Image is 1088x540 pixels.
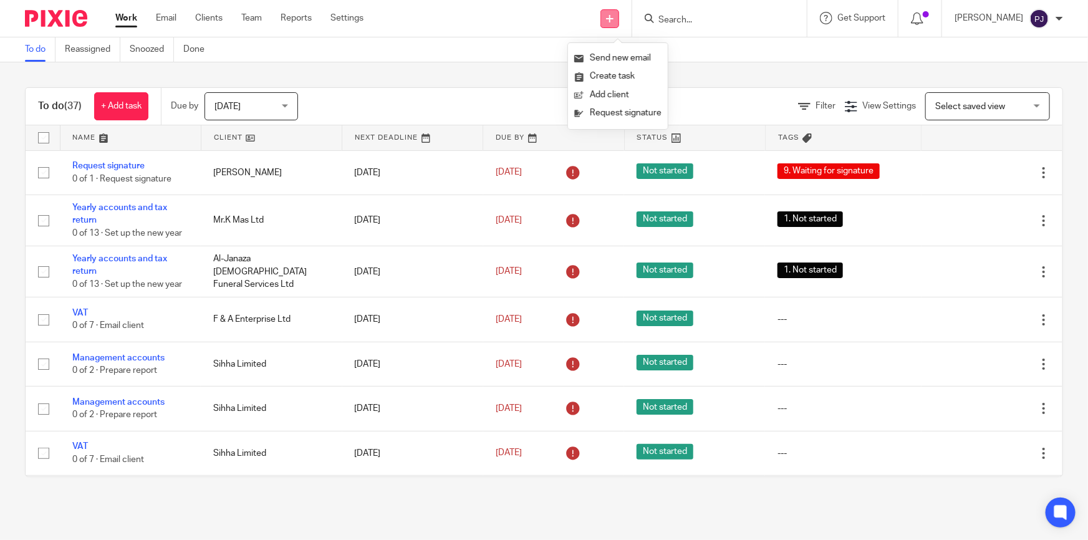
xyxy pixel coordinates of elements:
[64,101,82,111] span: (37)
[183,37,214,62] a: Done
[342,246,483,297] td: [DATE]
[935,102,1005,111] span: Select saved view
[342,387,483,431] td: [DATE]
[201,476,342,520] td: CTRL London ltd
[115,12,137,24] a: Work
[777,358,908,370] div: ---
[38,100,82,113] h1: To do
[130,37,174,62] a: Snoozed
[777,313,908,325] div: ---
[72,254,167,276] a: Yearly accounts and tax return
[72,309,88,317] a: VAT
[777,163,880,179] span: 9. Waiting for signature
[156,12,176,24] a: Email
[342,342,483,386] td: [DATE]
[342,476,483,520] td: [DATE]
[201,387,342,431] td: Sihha Limited
[201,431,342,475] td: Sihha Limited
[657,15,769,26] input: Search
[777,447,908,460] div: ---
[72,398,165,407] a: Management accounts
[25,37,55,62] a: To do
[201,246,342,297] td: Al-Janaza [DEMOGRAPHIC_DATA] Funeral Services Ltd
[637,311,693,326] span: Not started
[72,442,88,451] a: VAT
[214,102,241,111] span: [DATE]
[637,263,693,278] span: Not started
[94,92,148,120] a: + Add task
[25,10,87,27] img: Pixie
[72,455,144,464] span: 0 of 7 · Email client
[837,14,885,22] span: Get Support
[574,86,662,104] a: Add client
[72,366,157,375] span: 0 of 2 · Prepare report
[496,315,522,324] span: [DATE]
[778,134,799,141] span: Tags
[65,37,120,62] a: Reassigned
[496,168,522,177] span: [DATE]
[342,150,483,195] td: [DATE]
[496,216,522,224] span: [DATE]
[241,12,262,24] a: Team
[72,162,145,170] a: Request signature
[201,150,342,195] td: [PERSON_NAME]
[1029,9,1049,29] img: svg%3E
[637,163,693,179] span: Not started
[496,449,522,458] span: [DATE]
[816,102,835,110] span: Filter
[72,280,182,289] span: 0 of 13 · Set up the new year
[496,360,522,369] span: [DATE]
[330,12,363,24] a: Settings
[496,404,522,413] span: [DATE]
[195,12,223,24] a: Clients
[201,342,342,386] td: Sihha Limited
[72,229,182,238] span: 0 of 13 · Set up the new year
[777,402,908,415] div: ---
[201,297,342,342] td: F & A Enterprise Ltd
[777,211,843,227] span: 1. Not started
[955,12,1023,24] p: [PERSON_NAME]
[574,49,662,67] a: Send new email
[342,297,483,342] td: [DATE]
[72,203,167,224] a: Yearly accounts and tax return
[342,195,483,246] td: [DATE]
[637,399,693,415] span: Not started
[574,104,662,122] a: Request signature
[637,355,693,370] span: Not started
[72,175,171,183] span: 0 of 1 · Request signature
[777,263,843,278] span: 1. Not started
[637,211,693,227] span: Not started
[862,102,916,110] span: View Settings
[72,354,165,362] a: Management accounts
[342,431,483,475] td: [DATE]
[496,268,522,276] span: [DATE]
[574,67,662,85] a: Create task
[281,12,312,24] a: Reports
[171,100,198,112] p: Due by
[201,195,342,246] td: Mr.K Mas Ltd
[637,444,693,460] span: Not started
[72,322,144,330] span: 0 of 7 · Email client
[72,411,157,420] span: 0 of 2 · Prepare report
